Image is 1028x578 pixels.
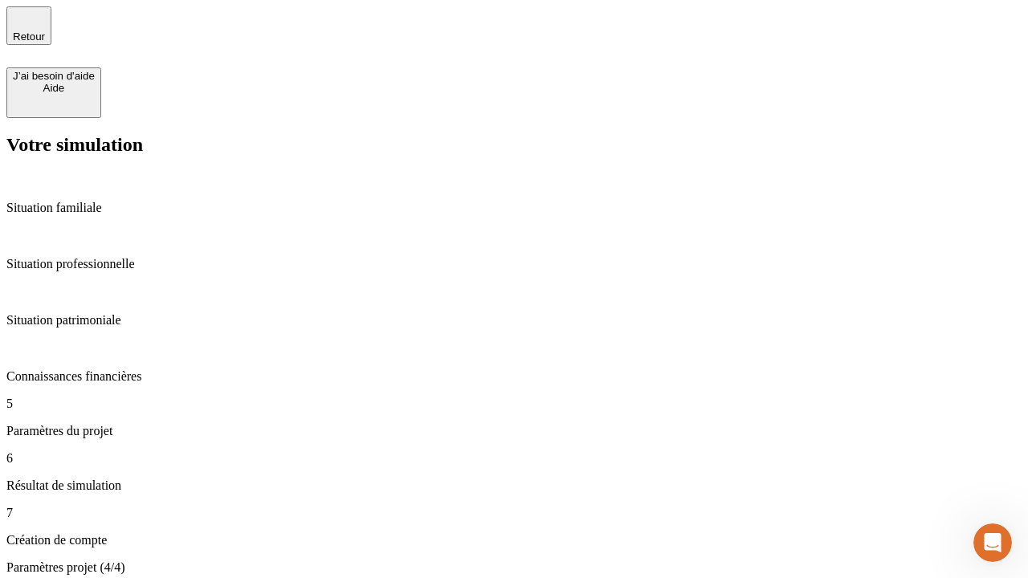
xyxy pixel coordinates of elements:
div: Aide [13,82,95,94]
p: Situation professionnelle [6,257,1022,271]
button: J’ai besoin d'aideAide [6,67,101,118]
p: 5 [6,397,1022,411]
p: 6 [6,451,1022,466]
p: 7 [6,506,1022,520]
div: J’ai besoin d'aide [13,70,95,82]
p: Résultat de simulation [6,478,1022,493]
p: Connaissances financières [6,369,1022,384]
p: Situation patrimoniale [6,313,1022,328]
p: Paramètres du projet [6,424,1022,438]
p: Paramètres projet (4/4) [6,560,1022,575]
h2: Votre simulation [6,134,1022,156]
span: Retour [13,31,45,43]
p: Création de compte [6,533,1022,547]
button: Retour [6,6,51,45]
p: Situation familiale [6,201,1022,215]
iframe: Intercom live chat [973,523,1012,562]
